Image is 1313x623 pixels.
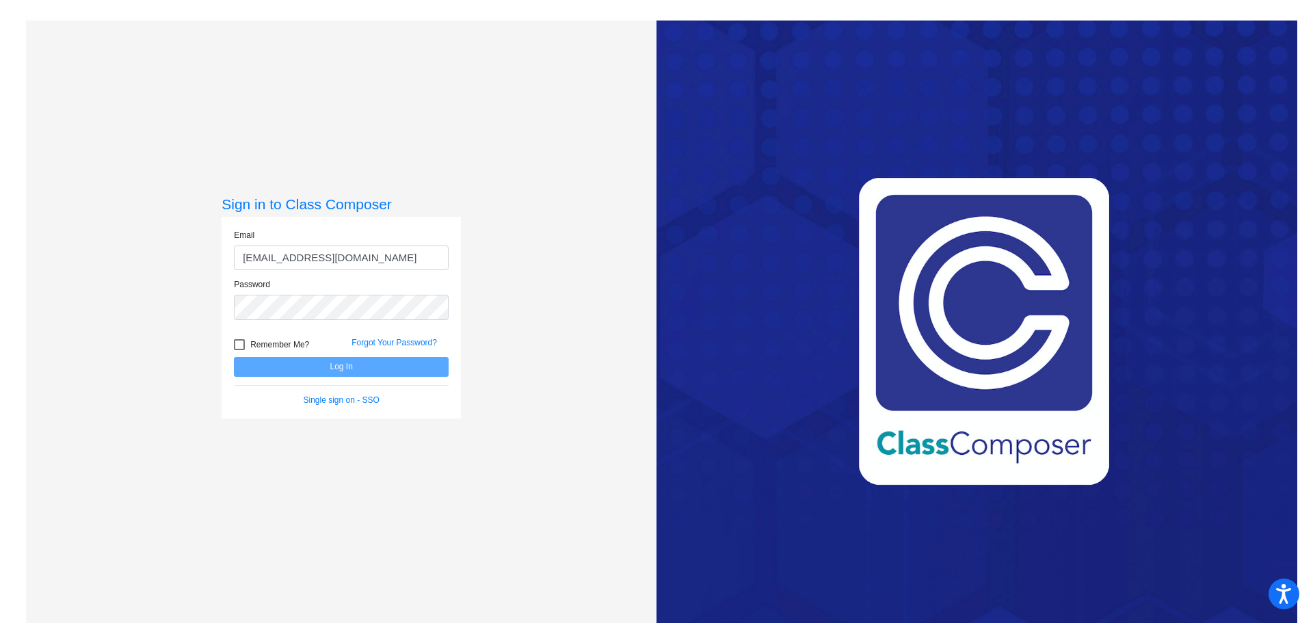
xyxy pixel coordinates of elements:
label: Password [234,278,270,291]
button: Log In [234,357,449,377]
a: Single sign on - SSO [304,395,380,405]
a: Forgot Your Password? [352,338,437,347]
label: Email [234,229,254,241]
h3: Sign in to Class Composer [222,196,461,213]
span: Remember Me? [250,336,309,353]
